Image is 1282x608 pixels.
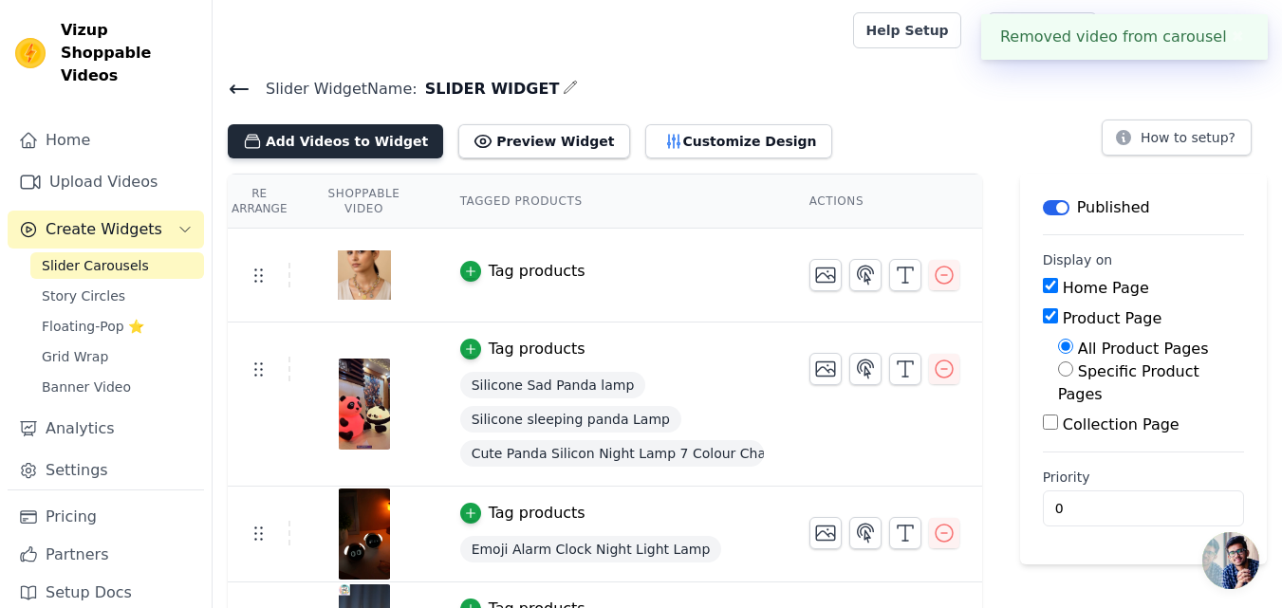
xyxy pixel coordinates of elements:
div: Edit Name [563,76,578,101]
button: Tag products [460,338,585,360]
img: vizup-images-4896.jpg [338,488,391,580]
span: Slider Carousels [42,256,149,275]
a: Banner Video [30,374,204,400]
span: Banner Video [42,378,131,396]
button: Change Thumbnail [809,517,842,549]
div: Tag products [489,502,585,525]
button: Customize Design [645,124,832,158]
span: Cute Panda Silicon Night Lamp 7 Colour Changing Light [460,440,764,467]
button: Change Thumbnail [809,353,842,385]
th: Shoppable Video [290,175,437,229]
span: Floating-Pop ⭐ [42,317,144,336]
span: Silicone Sad Panda lamp [460,372,646,398]
span: Create Widgets [46,218,162,241]
th: Re Arrange [228,175,290,229]
span: Slider Widget Name: [251,78,418,101]
img: vizup-images-3c20.png [338,230,391,321]
button: Add Videos to Widget [228,124,443,158]
label: Product Page [1063,309,1162,327]
button: Preview Widget [458,124,629,158]
a: Home [8,121,204,159]
div: Tag products [489,260,585,283]
span: Vizup Shoppable Videos [61,19,196,87]
span: Grid Wrap [42,347,108,366]
a: Pricing [8,498,204,536]
th: Actions [787,175,982,229]
span: Story Circles [42,286,125,305]
a: Slider Carousels [30,252,204,279]
a: Analytics [8,410,204,448]
p: PICKITT MARKET [1143,13,1267,47]
button: Tag products [460,260,585,283]
span: Silicone sleeping panda Lamp [460,406,681,433]
div: Open chat [1202,532,1259,589]
div: Removed video from carousel [981,14,1268,60]
button: Close [1227,26,1249,48]
label: Specific Product Pages [1058,362,1199,403]
a: Settings [8,451,204,489]
button: Change Thumbnail [809,259,842,291]
a: Help Setup [853,12,960,48]
span: Emoji Alarm Clock Night Light Lamp [460,536,722,562]
a: Grid Wrap [30,343,204,370]
a: How to setup? [1102,133,1252,151]
label: Priority [1043,468,1244,487]
p: Published [1077,196,1150,219]
button: How to setup? [1102,120,1252,156]
button: P PICKITT MARKET [1112,13,1267,47]
img: vizup-images-d780.jpg [338,359,391,450]
span: SLIDER WIDGET [418,78,560,101]
legend: Display on [1043,250,1113,269]
a: Book Demo [988,12,1097,48]
button: Create Widgets [8,211,204,249]
img: Vizup [15,38,46,68]
a: Story Circles [30,283,204,309]
a: Upload Videos [8,163,204,201]
label: All Product Pages [1078,340,1209,358]
a: Partners [8,536,204,574]
th: Tagged Products [437,175,787,229]
label: Collection Page [1063,415,1180,433]
label: Home Page [1063,279,1149,297]
div: Tag products [489,338,585,360]
a: Floating-Pop ⭐ [30,313,204,340]
button: Tag products [460,502,585,525]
